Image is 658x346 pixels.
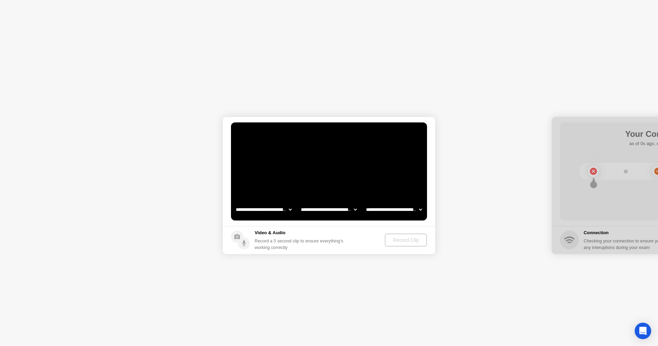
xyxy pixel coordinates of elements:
button: Record Clip [385,234,427,247]
div: Record a 5 second clip to ensure everything’s working correctly [255,238,346,251]
select: Available speakers [300,203,358,216]
select: Available cameras [234,203,293,216]
h5: Video & Audio [255,229,346,236]
select: Available microphones [365,203,423,216]
div: Open Intercom Messenger [635,323,651,339]
div: Record Clip [388,237,424,243]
